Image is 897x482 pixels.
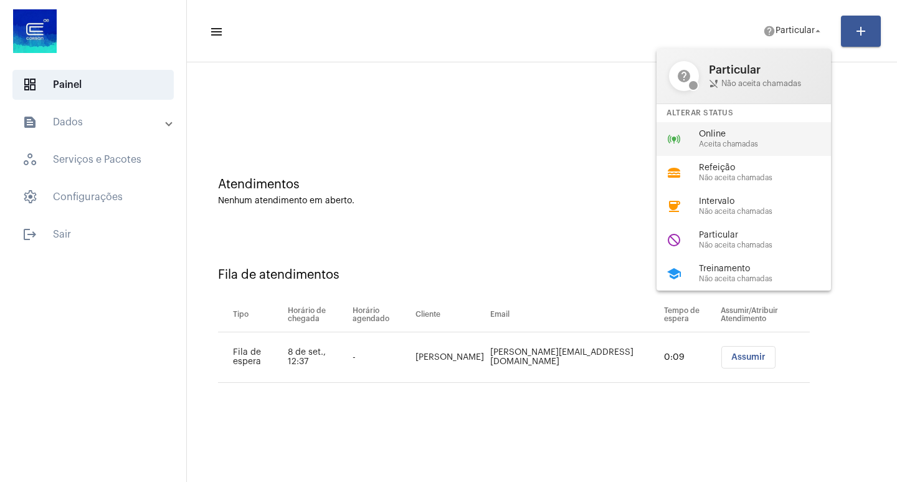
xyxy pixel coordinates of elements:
[667,132,681,147] mat-icon: online_prediction
[667,233,681,248] mat-icon: do_not_disturb
[699,275,841,283] span: Não aceita chamadas
[699,231,841,240] span: Particular
[667,199,681,214] mat-icon: coffee
[699,197,841,206] span: Intervalo
[657,104,831,122] div: Alterar Status
[667,165,681,180] mat-icon: lunch_dining
[699,241,841,249] span: Não aceita chamadas
[709,64,819,76] span: Particular
[699,130,841,139] span: Online
[699,264,841,274] span: Treinamento
[699,208,841,216] span: Não aceita chamadas
[669,61,699,91] mat-icon: help
[699,174,841,182] span: Não aceita chamadas
[709,79,819,89] span: Não aceita chamadas
[709,79,719,89] mat-icon: phone_disabled
[667,266,681,281] mat-icon: school
[699,163,841,173] span: Refeição
[699,140,841,148] span: Aceita chamadas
